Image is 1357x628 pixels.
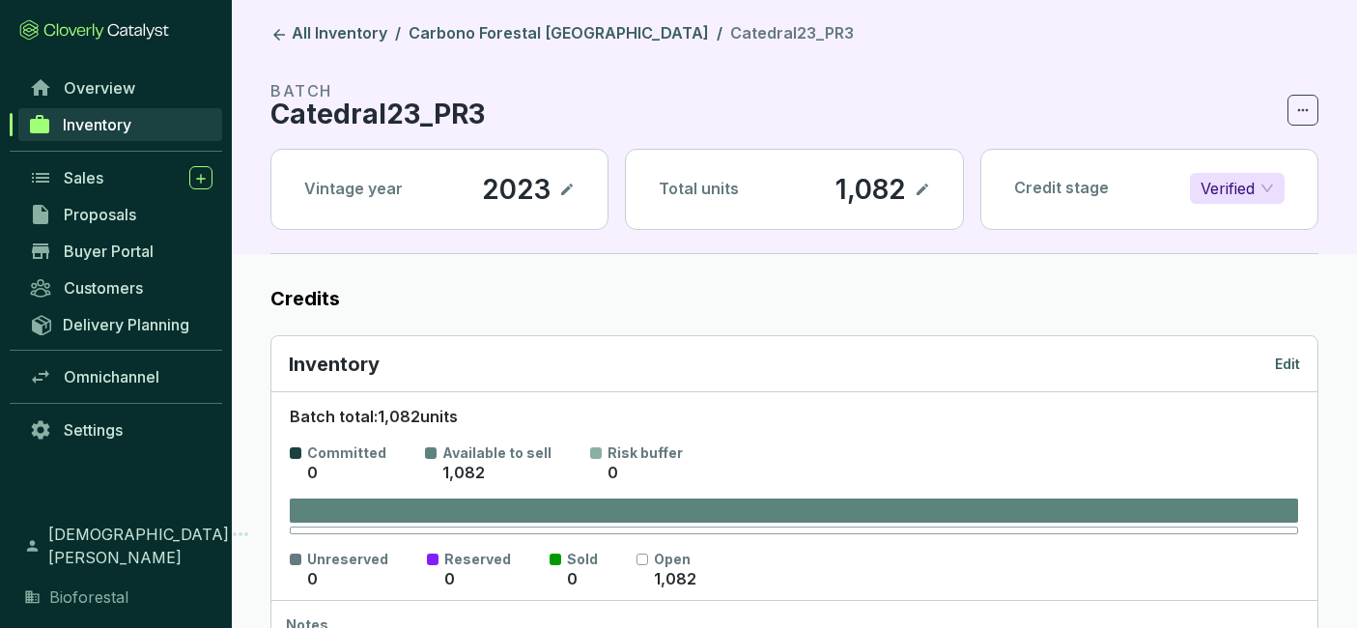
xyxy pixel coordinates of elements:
span: Overview [64,78,135,98]
p: 0 [307,463,318,484]
p: Vintage year [304,179,403,200]
span: Bioforestal [49,585,128,609]
a: Proposals [19,198,222,231]
span: Sales [64,168,103,187]
span: Buyer Portal [64,242,154,261]
p: Committed [307,443,386,463]
p: Open [654,550,696,569]
a: Settings [19,414,222,446]
li: / [717,23,722,46]
span: Settings [64,420,123,440]
p: Catedral23_PR3 [270,102,485,126]
span: Inventory [63,115,131,134]
p: Edit [1275,355,1300,374]
a: Sales [19,161,222,194]
p: Unreserved [307,550,388,569]
p: 2023 [481,173,551,206]
a: Carbono Forestal [GEOGRAPHIC_DATA] [405,23,713,46]
span: 0 [608,463,618,482]
p: Reserved [444,550,511,569]
p: 0 [567,569,578,590]
p: 1,082 [442,463,485,484]
p: BATCH [270,79,485,102]
a: Buyer Portal [19,235,222,268]
label: Credits [270,285,1318,312]
p: Credit stage [1014,178,1109,199]
a: Overview [19,71,222,104]
p: 0 [444,569,455,590]
a: Delivery Planning [19,308,222,340]
a: Inventory [18,108,222,141]
p: Batch total: 1,082 units [290,407,1298,428]
span: [DEMOGRAPHIC_DATA][PERSON_NAME] [48,523,229,569]
p: 1,082 [654,569,696,590]
span: Catedral23_PR3 [730,23,854,43]
li: / [395,23,401,46]
span: Omnichannel [64,367,159,386]
p: Verified [1201,174,1255,203]
p: Risk buffer [608,443,683,463]
span: Proposals [64,205,136,224]
p: Inventory [289,351,380,378]
span: Delivery Planning [63,315,189,334]
p: Total units [659,179,739,200]
span: Customers [64,278,143,298]
p: 0 [307,569,318,590]
a: Customers [19,271,222,304]
a: Omnichannel [19,360,222,393]
a: All Inventory [267,23,391,46]
p: 1,082 [834,173,907,206]
p: Available to sell [442,443,551,463]
p: Sold [567,550,598,569]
